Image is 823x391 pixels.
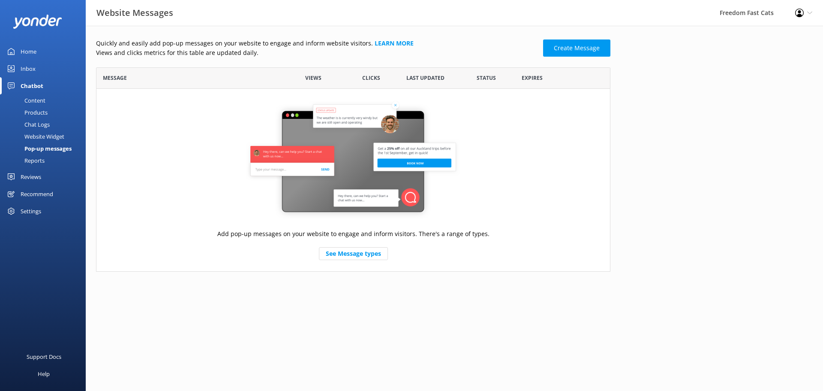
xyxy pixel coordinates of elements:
a: Products [5,106,86,118]
a: Content [5,94,86,106]
h3: Website Messages [96,6,173,20]
span: Message [103,74,127,82]
p: Add pop-up messages on your website to engage and inform visitors. There's a range of types. [217,229,490,239]
div: Products [5,106,48,118]
div: Recommend [21,185,53,203]
span: Views [305,74,321,82]
a: Learn more [375,39,414,47]
a: See Message types [319,247,388,260]
div: Reviews [21,168,41,185]
span: Status [477,74,496,82]
div: Settings [21,203,41,220]
a: Website Widget [5,130,86,142]
div: Website Widget [5,130,64,142]
span: Clicks [362,74,380,82]
div: Reports [5,155,45,167]
div: Home [21,43,36,60]
div: Content [5,94,45,106]
div: Chatbot [21,77,43,94]
p: Quickly and easily add pop-up messages on your website to engage and inform website visitors. [96,39,538,48]
span: Expires [522,74,543,82]
img: yonder-white-logo.png [13,15,62,29]
a: Pop-up messages [5,142,86,155]
a: Chat Logs [5,118,86,130]
a: Create Message [543,39,610,57]
img: website-message-default [246,100,460,220]
div: grid [96,89,610,271]
div: Support Docs [27,348,61,365]
div: Inbox [21,60,36,77]
a: Reports [5,155,86,167]
div: Help [38,365,50,382]
div: Chat Logs [5,118,50,130]
p: Views and clicks metrics for this table are updated daily. [96,48,538,58]
div: Pop-up messages [5,142,72,155]
span: Last updated [406,74,445,82]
